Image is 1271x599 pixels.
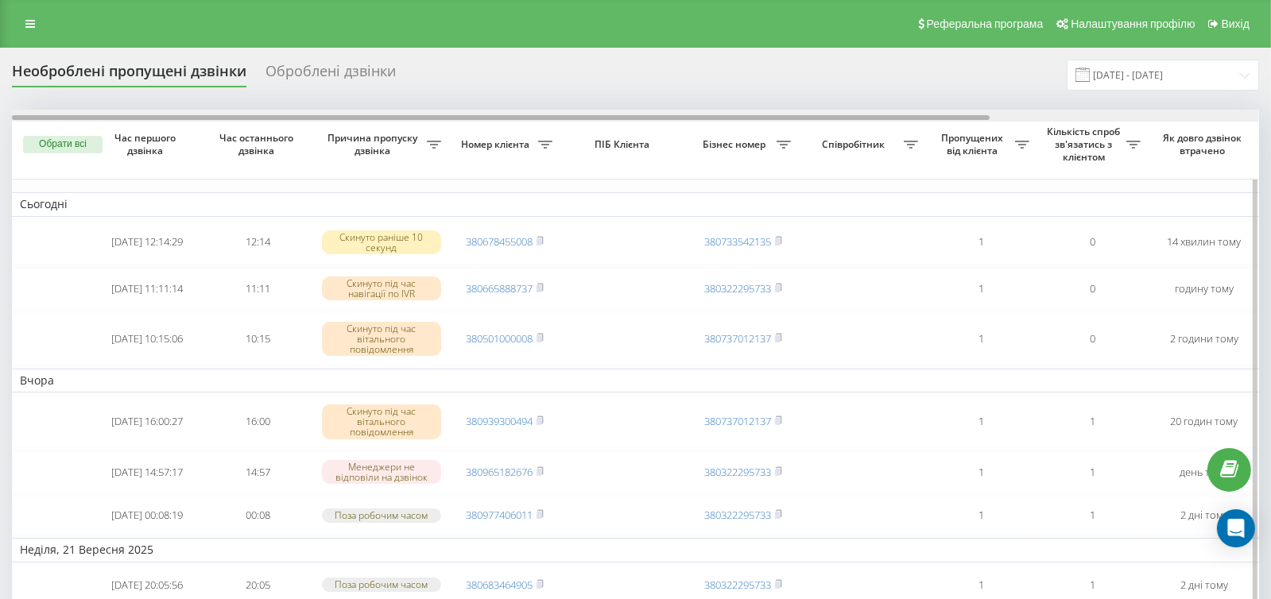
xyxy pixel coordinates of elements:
[934,132,1015,157] span: Пропущених від клієнта
[696,138,777,151] span: Бізнес номер
[1149,496,1260,535] td: 2 дні тому
[91,220,203,265] td: [DATE] 12:14:29
[1149,220,1260,265] td: 14 хвилин тому
[1037,396,1149,448] td: 1
[1037,313,1149,365] td: 0
[466,578,533,592] a: 380683464905
[1161,132,1247,157] span: Як довго дзвінок втрачено
[704,331,771,346] a: 380737012137
[322,276,441,300] div: Скинуто під час навігації по IVR
[12,63,246,87] div: Необроблені пропущені дзвінки
[704,234,771,249] a: 380733542135
[265,63,396,87] div: Оброблені дзвінки
[1045,126,1126,163] span: Кількість спроб зв'язатись з клієнтом
[322,508,441,522] div: Поза робочим часом
[457,138,538,151] span: Номер клієнта
[203,496,314,535] td: 00:08
[322,132,427,157] span: Причина пропуску дзвінка
[203,313,314,365] td: 10:15
[926,451,1037,493] td: 1
[91,268,203,310] td: [DATE] 11:11:14
[926,396,1037,448] td: 1
[322,460,441,484] div: Менеджери не відповіли на дзвінок
[926,313,1037,365] td: 1
[926,268,1037,310] td: 1
[807,138,904,151] span: Співробітник
[704,281,771,296] a: 380322295733
[466,508,533,522] a: 380977406011
[1037,451,1149,493] td: 1
[215,132,301,157] span: Час останнього дзвінка
[1071,17,1195,30] span: Налаштування профілю
[1037,268,1149,310] td: 0
[322,230,441,254] div: Скинуто раніше 10 секунд
[466,281,533,296] a: 380665888737
[1149,451,1260,493] td: день тому
[1217,509,1255,547] div: Open Intercom Messenger
[203,268,314,310] td: 11:11
[1037,496,1149,535] td: 1
[1149,313,1260,365] td: 2 години тому
[926,496,1037,535] td: 1
[203,220,314,265] td: 12:14
[104,132,190,157] span: Час першого дзвінка
[466,331,533,346] a: 380501000008
[322,578,441,591] div: Поза робочим часом
[1037,220,1149,265] td: 0
[91,313,203,365] td: [DATE] 10:15:06
[704,414,771,428] a: 380737012137
[927,17,1044,30] span: Реферальна програма
[91,451,203,493] td: [DATE] 14:57:17
[23,136,103,153] button: Обрати всі
[574,138,674,151] span: ПІБ Клієнта
[322,404,441,439] div: Скинуто під час вітального повідомлення
[704,578,771,592] a: 380322295733
[203,451,314,493] td: 14:57
[1149,396,1260,448] td: 20 годин тому
[704,465,771,479] a: 380322295733
[203,396,314,448] td: 16:00
[322,322,441,357] div: Скинуто під час вітального повідомлення
[466,465,533,479] a: 380965182676
[926,220,1037,265] td: 1
[466,414,533,428] a: 380939300494
[1222,17,1250,30] span: Вихід
[704,508,771,522] a: 380322295733
[91,496,203,535] td: [DATE] 00:08:19
[91,396,203,448] td: [DATE] 16:00:27
[466,234,533,249] a: 380678455008
[1149,268,1260,310] td: годину тому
